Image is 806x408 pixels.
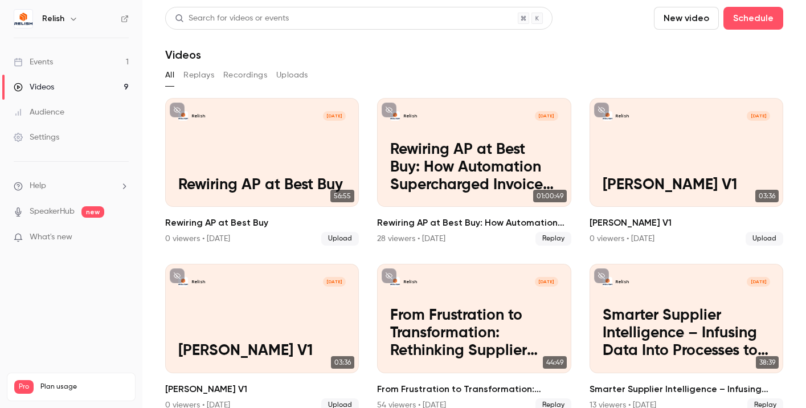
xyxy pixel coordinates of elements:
[535,111,558,121] span: [DATE]
[323,277,346,287] span: [DATE]
[18,357,27,366] button: Emoji picker
[165,7,783,401] section: Videos
[14,380,34,394] span: Pro
[590,216,783,230] h2: [PERSON_NAME] V1
[41,27,219,63] div: Hi there! Where can I download the transcript from a webinar.
[321,232,359,246] span: Upload
[615,113,629,120] p: Relish
[14,56,53,68] div: Events
[746,232,783,246] span: Upload
[590,233,654,244] div: 0 viewers • [DATE]
[49,120,113,128] b: [PERSON_NAME]
[9,72,219,117] div: Operator says…
[382,268,396,283] button: unpublished
[590,98,783,246] a: Russel V1Relish[DATE][PERSON_NAME] V103:36[PERSON_NAME] V10 viewers • [DATE]Upload
[535,277,558,287] span: [DATE]
[170,103,185,117] button: unpublished
[165,98,359,246] a: Rewiring AP at Best BuyRelish[DATE]Rewiring AP at Best Buy56:55Rewiring AP at Best Buy0 viewers •...
[191,113,205,120] p: Relish
[124,296,219,321] div: Perfect thank you!!
[30,180,46,192] span: Help
[723,7,783,30] button: Schedule
[18,278,108,284] div: [PERSON_NAME] • 2h ago
[21,91,161,100] a: [EMAIL_ADDRESS][DOMAIN_NAME]
[377,233,445,244] div: 28 viewers • [DATE]
[191,279,205,285] p: Relish
[175,13,289,25] div: Search for videos or events
[165,66,174,84] button: All
[81,206,104,218] span: new
[34,119,46,130] img: Profile image for Salim
[533,190,567,202] span: 01:00:49
[276,66,308,84] button: Uploads
[42,13,64,25] h6: Relish
[747,111,770,121] span: [DATE]
[55,14,106,26] p: Active 3h ago
[654,7,719,30] button: New video
[30,231,72,243] span: What's new
[14,107,64,118] div: Audience
[170,268,185,283] button: unpublished
[14,10,32,28] img: Relish
[178,5,200,26] button: Home
[403,279,417,285] p: Relish
[115,232,129,243] iframe: Noticeable Trigger
[377,98,571,246] a: Rewiring AP at Best Buy: How Automation Supercharged Invoice Processing & AP EfficiencyRelish[DAT...
[331,356,354,369] span: 03:36
[603,177,770,194] p: [PERSON_NAME] V1
[40,382,128,391] span: Plan usage
[377,98,571,246] li: Rewiring AP at Best Buy: How Automation Supercharged Invoice Processing & AP Efficiency
[72,357,81,366] button: Start recording
[200,5,220,25] div: Close
[18,150,172,161] div: Hey
[590,382,783,396] h2: Smarter Supplier Intelligence – Infusing Data Into Processes to Reduce Risk & Improve Decisions
[535,232,571,246] span: Replay
[377,216,571,230] h2: Rewiring AP at Best Buy: How Automation Supercharged Invoice Processing & AP Efficiency
[55,6,129,14] h1: [PERSON_NAME]
[165,233,230,244] div: 0 viewers • [DATE]
[178,177,346,194] p: Rewiring AP at Best Buy
[195,353,214,371] button: Send a message…
[49,119,194,129] div: joined the conversation
[543,356,567,369] span: 44:49
[756,356,779,369] span: 38:39
[382,103,396,117] button: unpublished
[755,190,779,202] span: 03:36
[54,357,63,366] button: Upload attachment
[36,357,45,366] button: Gif picker
[183,66,214,84] button: Replays
[9,72,187,108] div: You will be notified here and by email ([EMAIL_ADDRESS][DOMAIN_NAME])
[30,206,75,218] a: SpeakerHub
[323,111,346,121] span: [DATE]
[133,303,210,314] div: Perfect thank you!!
[18,161,172,173] div: You can download it from the Clips tab
[377,382,571,396] h2: From Frustration to Transformation: Rethinking Supplier Validation at [GEOGRAPHIC_DATA]
[14,81,54,93] div: Videos
[9,296,219,334] div: user says…
[223,66,267,84] button: Recordings
[403,113,417,120] p: Relish
[18,79,178,101] div: You will be notified here and by email ( )
[14,132,59,143] div: Settings
[7,5,29,26] button: go back
[10,333,218,353] textarea: Message…
[9,27,219,72] div: user says…
[165,98,359,246] li: Rewiring AP at Best Buy
[390,307,558,360] p: From Frustration to Transformation: Rethinking Supplier Validation at [GEOGRAPHIC_DATA]
[594,103,609,117] button: unpublished
[603,307,770,360] p: Smarter Supplier Intelligence – Infusing Data Into Processes to Reduce Risk & Improve Decisions
[14,180,129,192] li: help-dropdown-opener
[178,342,346,360] p: [PERSON_NAME] V1
[32,6,51,25] img: Profile image for Salim
[165,48,201,62] h1: Videos
[590,98,783,246] li: Russel V1
[165,216,359,230] h2: Rewiring AP at Best Buy
[390,141,558,194] p: Rewiring AP at Best Buy: How Automation Supercharged Invoice Processing & AP Efficiency
[747,277,770,287] span: [DATE]
[9,117,219,143] div: Salim says…
[50,34,210,56] div: Hi there! Where can I download the transcript from a webinar.
[165,382,359,396] h2: [PERSON_NAME] V1
[615,279,629,285] p: Relish
[9,143,219,296] div: Salim says…
[330,190,354,202] span: 56:55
